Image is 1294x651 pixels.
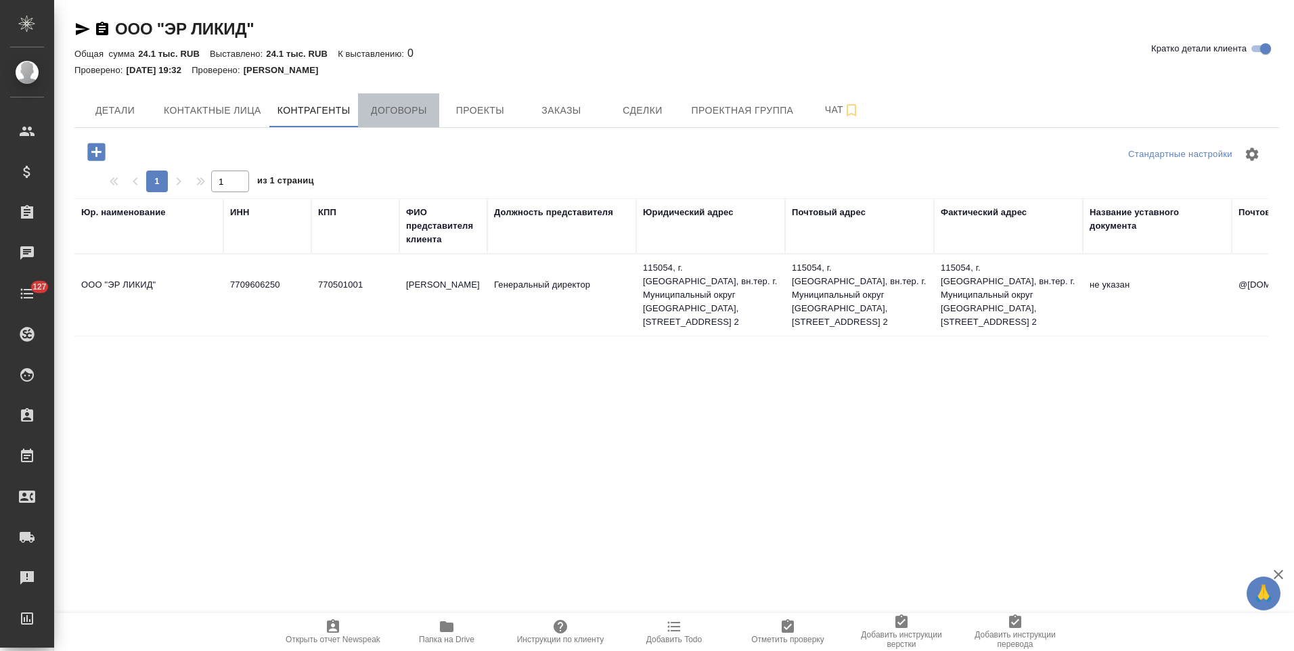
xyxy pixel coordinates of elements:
[792,206,866,219] div: Почтовый адрес
[494,206,613,219] div: Должность представителя
[934,254,1083,336] td: 115054, г. [GEOGRAPHIC_DATA], вн.тер. г. Муниципальный округ [GEOGRAPHIC_DATA], [STREET_ADDRESS] 2
[504,613,617,651] button: Инструкции по клиенту
[1252,579,1275,608] span: 🙏
[1151,42,1247,55] span: Кратко детали клиента
[192,65,244,75] p: Проверено:
[691,102,793,119] span: Проектная группа
[1236,138,1268,171] span: Настроить таблицу
[230,206,250,219] div: ИНН
[223,271,311,319] td: 7709606250
[487,271,636,319] td: Генеральный директор
[74,65,127,75] p: Проверено:
[74,45,1279,62] div: 0
[785,254,934,336] td: 115054, г. [GEOGRAPHIC_DATA], вн.тер. г. Муниципальный округ [GEOGRAPHIC_DATA], [STREET_ADDRESS] 2
[390,613,504,651] button: Папка на Drive
[277,102,351,119] span: Контрагенты
[3,277,51,311] a: 127
[610,102,675,119] span: Сделки
[94,21,110,37] button: Скопировать ссылку
[115,20,254,38] a: ООО "ЭР ЛИКИД"
[318,206,336,219] div: КПП
[138,49,210,59] p: 24.1 тыс. RUB
[419,635,474,644] span: Папка на Drive
[1247,577,1280,610] button: 🙏
[843,102,860,118] svg: Подписаться
[447,102,512,119] span: Проекты
[78,138,115,166] button: Добавить контрагента
[643,206,734,219] div: Юридический адрес
[366,102,431,119] span: Договоры
[731,613,845,651] button: Отметить проверку
[81,206,166,219] div: Юр. наименование
[127,65,192,75] p: [DATE] 19:32
[845,613,958,651] button: Добавить инструкции верстки
[399,271,487,319] td: [PERSON_NAME]
[210,49,266,59] p: Выставлено:
[74,21,91,37] button: Скопировать ссылку для ЯМессенджера
[941,206,1027,219] div: Фактический адрес
[646,635,702,644] span: Добавить Todo
[1090,206,1225,233] div: Название уставного документа
[24,280,55,294] span: 127
[958,613,1072,651] button: Добавить инструкции перевода
[1083,271,1232,319] td: не указан
[1125,144,1236,165] div: split button
[276,613,390,651] button: Открыть отчет Newspeak
[244,65,329,75] p: [PERSON_NAME]
[809,102,874,118] span: Чат
[311,271,399,319] td: 770501001
[617,613,731,651] button: Добавить Todo
[74,271,223,319] td: ООО "ЭР ЛИКИД"
[286,635,380,644] span: Открыть отчет Newspeak
[406,206,481,246] div: ФИО представителя клиента
[338,49,407,59] p: К выставлению:
[83,102,148,119] span: Детали
[853,630,950,649] span: Добавить инструкции верстки
[517,635,604,644] span: Инструкции по клиенту
[266,49,338,59] p: 24.1 тыс. RUB
[966,630,1064,649] span: Добавить инструкции перевода
[74,49,138,59] p: Общая сумма
[751,635,824,644] span: Отметить проверку
[257,173,314,192] span: из 1 страниц
[164,102,261,119] span: Контактные лица
[529,102,594,119] span: Заказы
[636,254,785,336] td: 115054, г. [GEOGRAPHIC_DATA], вн.тер. г. Муниципальный округ [GEOGRAPHIC_DATA], [STREET_ADDRESS] 2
